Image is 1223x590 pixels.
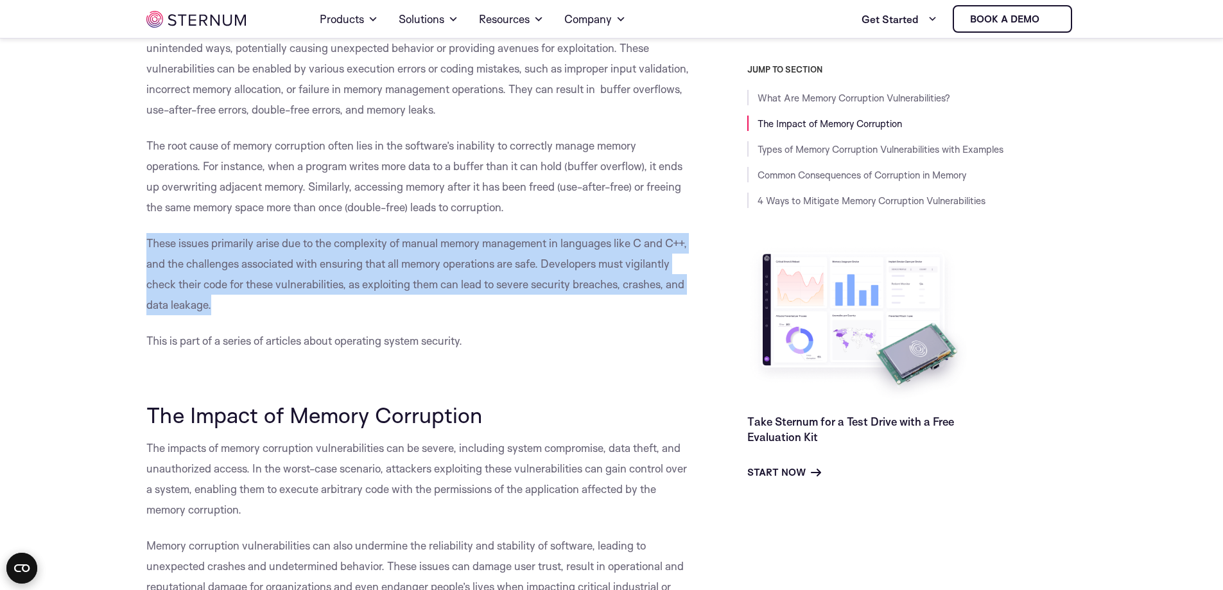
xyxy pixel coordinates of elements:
[399,1,458,37] a: Solutions
[758,143,1003,155] a: Types of Memory Corruption Vulnerabilities with Examples
[758,117,902,130] a: The Impact of Memory Corruption
[1045,14,1055,24] img: sternum iot
[564,1,626,37] a: Company
[146,236,687,311] span: These issues primarily arise due to the complexity of manual memory management in languages like ...
[146,11,246,28] img: sternum iot
[146,139,682,214] span: The root cause of memory corruption often lies in the software’s inability to correctly manage me...
[320,1,378,37] a: Products
[862,6,937,32] a: Get Started
[479,1,544,37] a: Resources
[6,553,37,584] button: Open CMP widget
[758,169,966,181] a: Common Consequences of Corruption in Memory
[747,415,954,444] a: Take Sternum for a Test Drive with a Free Evaluation Kit
[747,465,821,480] a: Start Now
[146,334,462,347] span: This is part of a series of articles about operating system security.
[758,195,985,207] a: 4 Ways to Mitigate Memory Corruption Vulnerabilities
[146,21,689,116] span: Memory corruption vulnerabilities occur when a flaw in software leads to the modification of memo...
[747,244,972,404] img: Take Sternum for a Test Drive with a Free Evaluation Kit
[758,92,950,104] a: What Are Memory Corruption Vulnerabilities?
[747,64,1077,74] h3: JUMP TO SECTION
[146,441,687,516] span: The impacts of memory corruption vulnerabilities can be severe, including system compromise, data...
[953,5,1072,33] a: Book a demo
[146,401,482,428] span: The Impact of Memory Corruption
